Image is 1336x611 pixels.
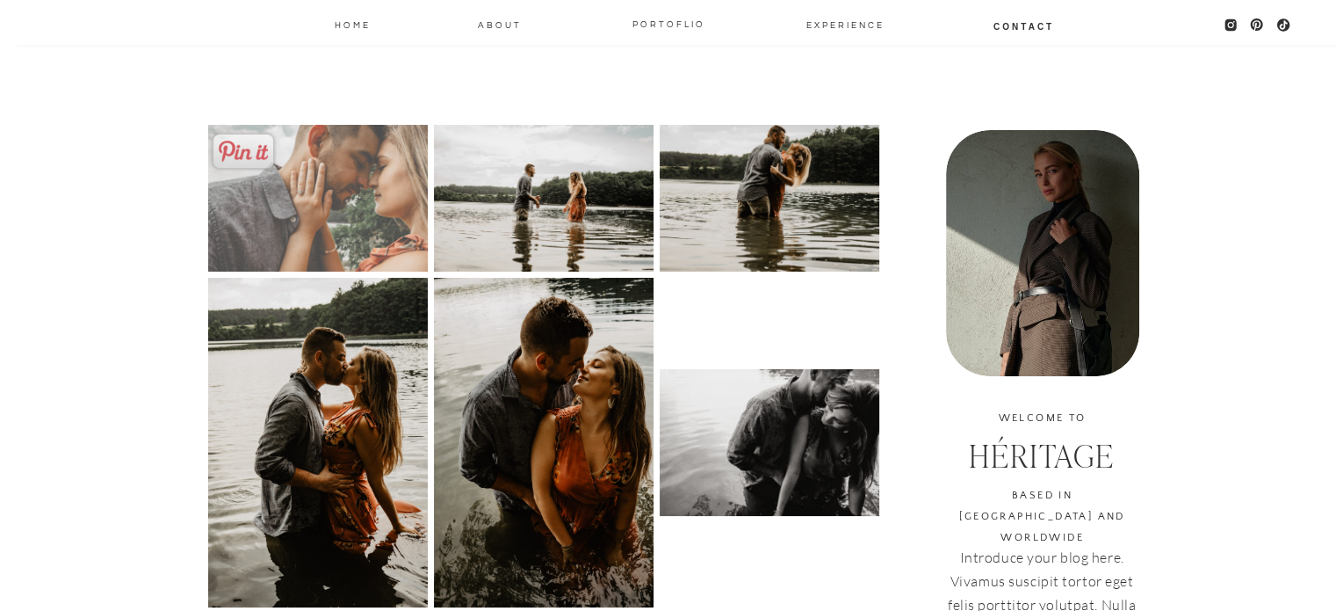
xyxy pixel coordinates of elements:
img: Adventure Couples Session- Portsmouth NH 6 [660,369,879,516]
img: Adventure Couples Session- Portsmouth NH 3 [660,125,879,272]
img: Adventure Couples Session- Portsmouth NH 2 [434,125,654,272]
img: Adventure Couples Session- Portsmouth NH 4 [208,278,428,607]
h3: based in [GEOGRAPHIC_DATA] and worldwide [946,485,1139,525]
a: Home [334,17,372,31]
a: Contact [993,18,1056,33]
img: Adventure Couples Session- Portsmouth NH 5 [434,278,654,607]
a: PORTOFLIO [625,16,712,30]
a: About [477,17,523,31]
h3: Héritage [915,440,1169,476]
h3: welcome to [946,408,1139,428]
img: Adventure Couples Session- Portsmouth NH 1 [208,125,428,272]
a: EXPERIENCE [806,17,870,31]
